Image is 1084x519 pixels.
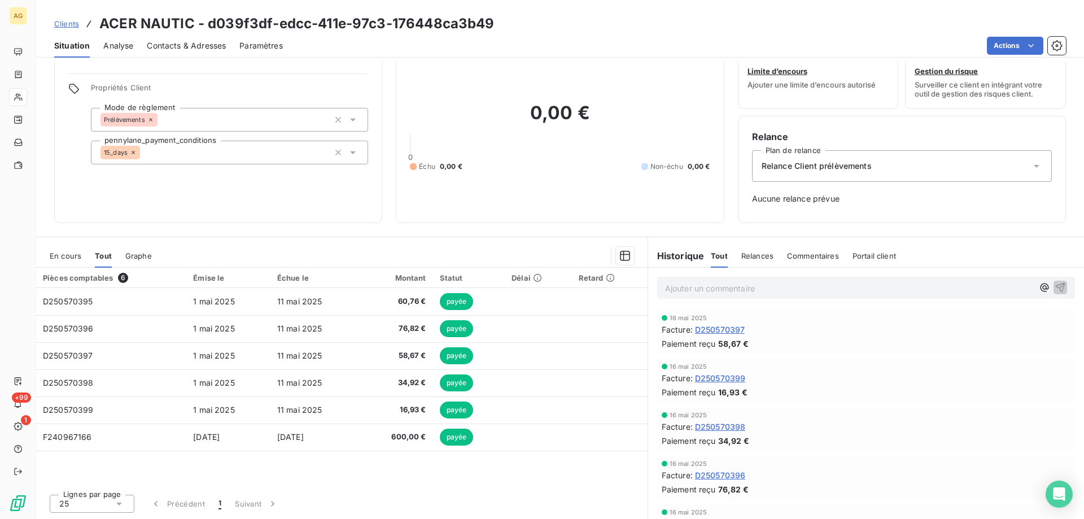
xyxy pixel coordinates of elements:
span: Paiement reçu [662,338,716,350]
span: Facture : [662,372,693,384]
button: Actions [987,37,1043,55]
span: 11 mai 2025 [277,405,322,415]
span: 16 mai 2025 [670,460,707,467]
span: D250570399 [43,405,94,415]
div: Retard [579,273,641,282]
span: Limite d’encours [748,67,807,76]
span: D250570395 [43,296,93,306]
div: Émise le [193,273,264,282]
span: 6 [118,273,128,283]
div: Pièces comptables [43,273,180,283]
div: Échue le [277,273,353,282]
span: Facture : [662,324,693,335]
div: AG [9,7,27,25]
button: Précédent [143,492,212,516]
div: Délai [512,273,565,282]
span: 1 mai 2025 [193,378,235,387]
span: 0,00 € [440,162,462,172]
h3: ACER NAUTIC - d039f3df-edcc-411e-97c3-176448ca3b49 [99,14,495,34]
span: 25 [59,498,69,509]
span: Relances [741,251,773,260]
span: 76,82 € [366,323,426,334]
span: Non-échu [650,162,683,172]
span: Ajouter une limite d’encours autorisé [748,80,876,89]
span: 11 mai 2025 [277,296,322,306]
span: 1 [21,415,31,425]
h6: Relance [752,130,1052,143]
input: Ajouter une valeur [140,147,149,158]
a: Clients [54,18,79,29]
span: Contacts & Adresses [147,40,226,51]
span: D250570396 [695,469,746,481]
h2: 0,00 € [410,102,710,136]
button: 1 [212,492,228,516]
div: Open Intercom Messenger [1046,481,1073,508]
span: D250570398 [695,421,746,433]
span: 1 mai 2025 [193,351,235,360]
span: 60,76 € [366,296,426,307]
span: D250570398 [43,378,94,387]
span: 0,00 € [688,162,710,172]
span: 16,93 € [366,404,426,416]
span: En cours [50,251,81,260]
span: Situation [54,40,90,51]
span: 0 [408,152,413,162]
span: payée [440,320,474,337]
span: Paiement reçu [662,435,716,447]
span: 76,82 € [718,483,749,495]
span: Clients [54,19,79,28]
span: Relance Client prélèvements [762,160,872,172]
span: 58,67 € [718,338,749,350]
input: Ajouter une valeur [158,115,167,125]
h6: Historique [648,249,705,263]
span: 16 mai 2025 [670,315,707,321]
span: Paiement reçu [662,386,716,398]
span: 11 mai 2025 [277,351,322,360]
span: payée [440,347,474,364]
span: Facture : [662,421,693,433]
span: Facture : [662,469,693,481]
button: Suivant [228,492,285,516]
span: payée [440,402,474,418]
span: 1 mai 2025 [193,405,235,415]
span: D250570396 [43,324,94,333]
span: 11 mai 2025 [277,378,322,387]
span: payée [440,429,474,446]
span: 16,93 € [718,386,748,398]
span: 15_days [104,149,128,156]
span: D250570399 [695,372,746,384]
span: [DATE] [193,432,220,442]
span: Surveiller ce client en intégrant votre outil de gestion des risques client. [915,80,1056,98]
span: D250570397 [43,351,93,360]
span: 11 mai 2025 [277,324,322,333]
span: 34,92 € [718,435,749,447]
span: 16 mai 2025 [670,509,707,516]
span: 1 [218,498,221,509]
span: Gestion du risque [915,67,978,76]
span: 16 mai 2025 [670,363,707,370]
span: Commentaires [787,251,839,260]
button: Limite d’encoursAjouter une limite d’encours autorisé [738,37,899,109]
span: 58,67 € [366,350,426,361]
span: Prélèvements [104,116,145,123]
span: D250570397 [695,324,745,335]
span: 1 mai 2025 [193,296,235,306]
div: Statut [440,273,499,282]
span: Analyse [103,40,133,51]
span: payée [440,374,474,391]
span: Aucune relance prévue [752,193,1052,204]
span: Graphe [125,251,152,260]
span: Propriétés Client [91,83,368,99]
span: [DATE] [277,432,304,442]
span: 1 mai 2025 [193,324,235,333]
span: Paramètres [239,40,283,51]
span: 600,00 € [366,431,426,443]
span: Portail client [853,251,896,260]
span: payée [440,293,474,310]
div: Montant [366,273,426,282]
span: 34,92 € [366,377,426,389]
span: Paiement reçu [662,483,716,495]
span: F240967166 [43,432,92,442]
span: 16 mai 2025 [670,412,707,418]
img: Logo LeanPay [9,494,27,512]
